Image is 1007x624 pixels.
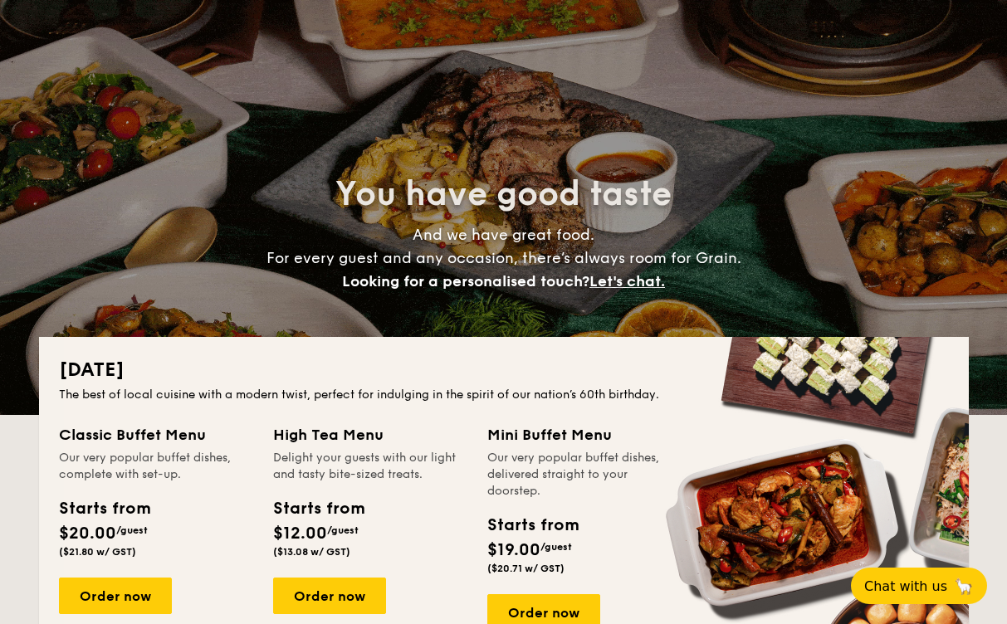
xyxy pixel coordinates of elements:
h2: [DATE] [59,357,949,383]
div: Starts from [59,496,149,521]
span: And we have great food. For every guest and any occasion, there’s always room for Grain. [266,226,741,290]
div: Order now [59,578,172,614]
div: High Tea Menu [273,423,467,446]
span: Looking for a personalised touch? [342,272,589,290]
span: Chat with us [864,578,947,594]
div: Starts from [273,496,364,521]
div: Mini Buffet Menu [487,423,682,446]
span: ($21.80 w/ GST) [59,546,136,558]
div: The best of local cuisine with a modern twist, perfect for indulging in the spirit of our nation’... [59,387,949,403]
div: Our very popular buffet dishes, delivered straight to your doorstep. [487,450,682,500]
span: ($13.08 w/ GST) [273,546,350,558]
div: Our very popular buffet dishes, complete with set-up. [59,450,253,483]
span: $19.00 [487,540,540,560]
span: $20.00 [59,524,116,544]
span: Let's chat. [589,272,665,290]
span: /guest [327,524,359,536]
div: Delight your guests with our light and tasty bite-sized treats. [273,450,467,483]
span: 🦙 [954,577,974,596]
div: Order now [273,578,386,614]
div: Starts from [487,513,578,538]
div: Classic Buffet Menu [59,423,253,446]
span: ($20.71 w/ GST) [487,563,565,574]
span: You have good taste [335,174,672,214]
button: Chat with us🦙 [851,568,987,604]
span: /guest [540,541,572,553]
span: /guest [116,524,148,536]
span: $12.00 [273,524,327,544]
